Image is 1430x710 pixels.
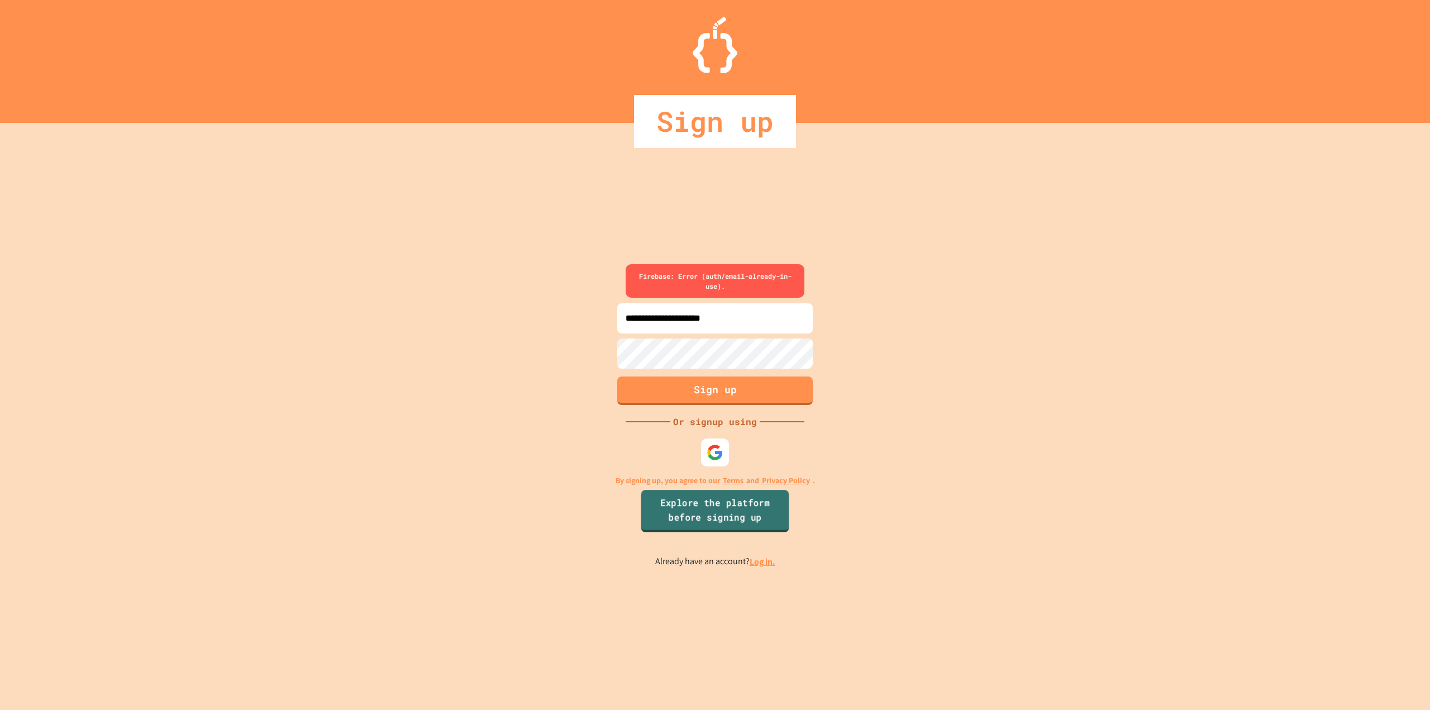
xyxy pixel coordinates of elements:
[655,555,775,569] p: Already have an account?
[626,264,804,298] div: Firebase: Error (auth/email-already-in-use).
[707,444,723,461] img: google-icon.svg
[762,475,810,487] a: Privacy Policy
[750,556,775,568] a: Log in.
[616,475,815,487] p: By signing up, you agree to our and .
[723,475,743,487] a: Terms
[670,415,760,428] div: Or signup using
[617,377,813,405] button: Sign up
[641,490,789,532] a: Explore the platform before signing up
[634,95,796,148] div: Sign up
[693,17,737,73] img: Logo.svg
